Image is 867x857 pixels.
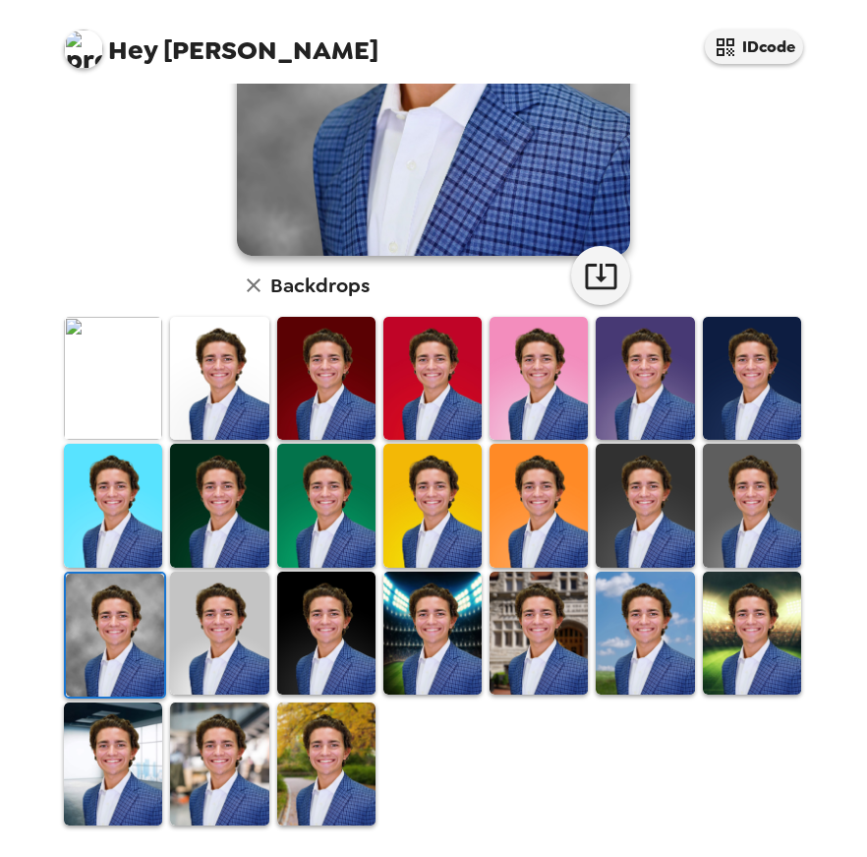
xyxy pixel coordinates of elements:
span: Hey [108,32,157,68]
button: IDcode [705,30,803,64]
img: Original [64,317,162,440]
h6: Backdrops [270,270,370,301]
img: profile pic [64,30,103,69]
span: [PERSON_NAME] [64,20,378,64]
